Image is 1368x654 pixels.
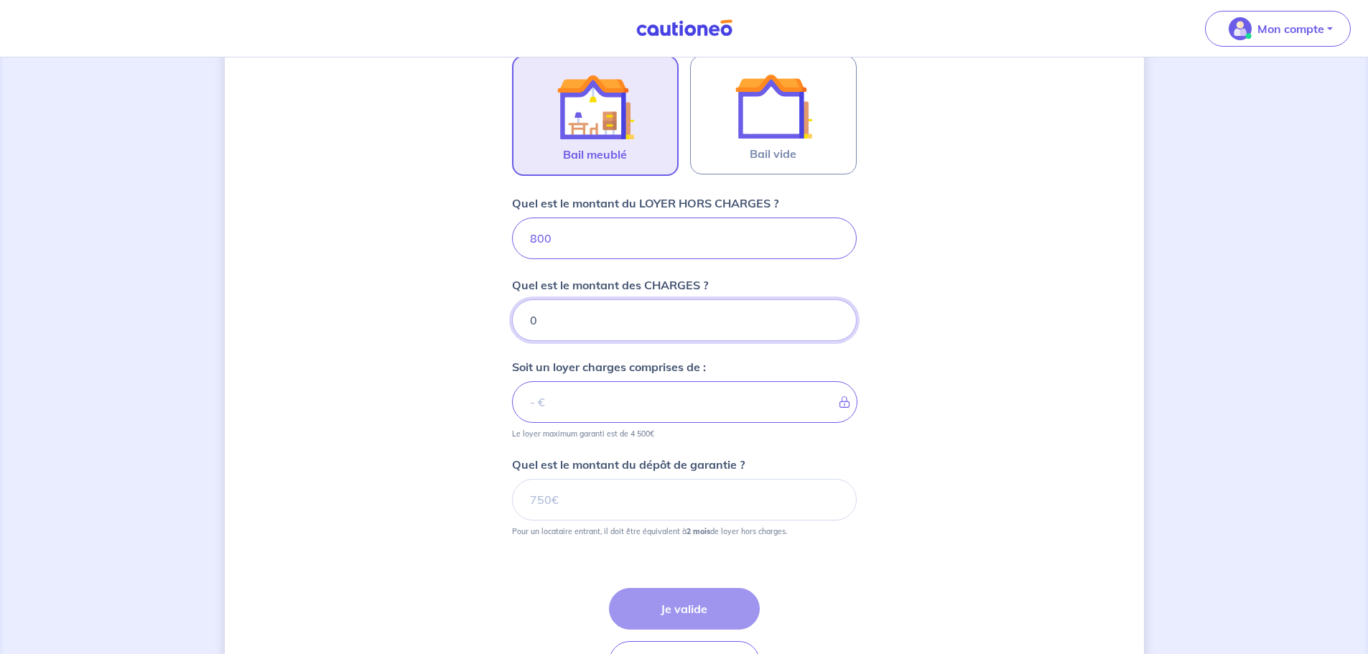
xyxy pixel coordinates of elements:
input: 80 € [512,299,857,341]
input: - € [512,381,857,423]
span: Bail vide [750,145,796,162]
img: illu_account_valid_menu.svg [1229,17,1252,40]
p: Quel est le montant du dépôt de garantie ? [512,456,745,473]
p: Le loyer maximum garanti est de 4 500€ [512,429,654,439]
img: illu_empty_lease.svg [735,67,812,145]
p: Quel est le montant du LOYER HORS CHARGES ? [512,195,778,212]
img: illu_furnished_lease.svg [557,68,634,146]
strong: 2 mois [687,526,710,536]
input: 750€ [512,479,857,520]
p: Pour un locataire entrant, il doit être équivalent à de loyer hors charges. [512,526,787,536]
p: Soit un loyer charges comprises de : [512,358,706,375]
p: Quel est le montant des CHARGES ? [512,276,708,294]
input: 750€ [512,218,857,259]
button: illu_account_valid_menu.svgMon compte [1205,11,1351,47]
img: Cautioneo [631,19,738,37]
span: Bail meublé [563,146,627,163]
p: Mon compte [1257,20,1324,37]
